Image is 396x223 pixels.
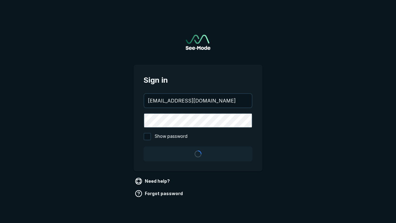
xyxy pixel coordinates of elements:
input: your@email.com [144,94,252,107]
a: Forgot password [134,189,185,199]
span: Sign in [144,75,252,86]
a: Go to sign in [186,35,210,50]
a: Need help? [134,176,172,186]
img: See-Mode Logo [186,35,210,50]
span: Show password [155,133,187,140]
